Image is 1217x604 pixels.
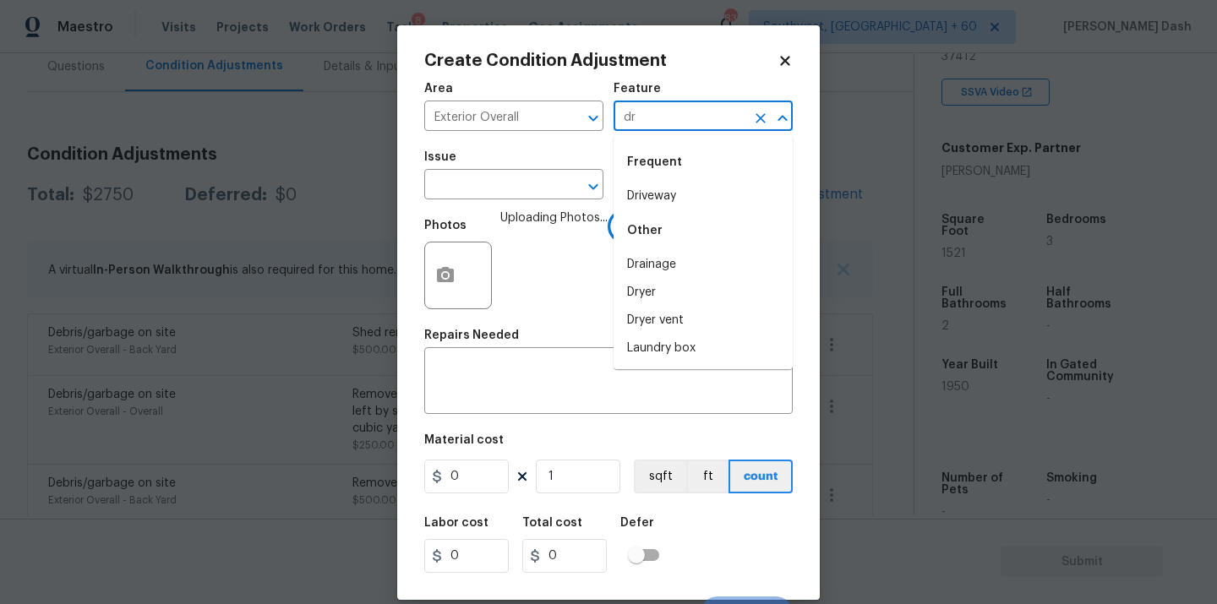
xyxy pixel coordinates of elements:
[771,106,794,130] button: Close
[614,307,793,335] li: Dryer vent
[424,151,456,163] h5: Issue
[749,106,772,130] button: Clear
[614,83,661,95] h5: Feature
[614,335,793,362] li: Laundry box
[581,106,605,130] button: Open
[614,279,793,307] li: Dryer
[634,460,686,493] button: sqft
[614,251,793,279] li: Drainage
[522,517,582,529] h5: Total cost
[614,182,793,210] li: Driveway
[424,517,488,529] h5: Labor cost
[424,329,519,341] h5: Repairs Needed
[729,460,793,493] button: count
[424,52,778,69] h2: Create Condition Adjustment
[620,517,654,529] h5: Defer
[686,460,729,493] button: ft
[424,220,467,231] h5: Photos
[424,434,504,446] h5: Material cost
[581,175,605,199] button: Open
[614,142,793,182] div: Frequent
[424,83,453,95] h5: Area
[500,209,608,319] span: Uploading Photos...
[614,210,793,251] div: Other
